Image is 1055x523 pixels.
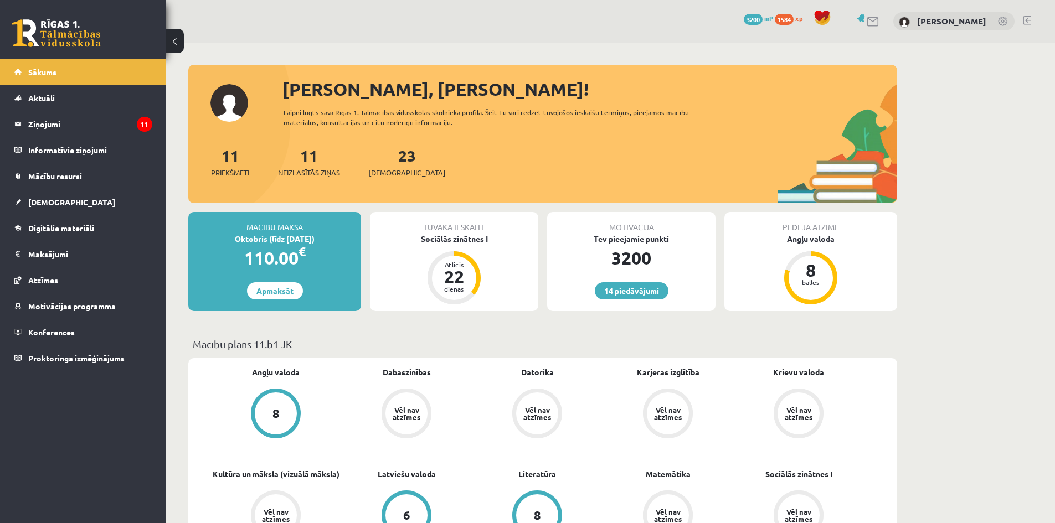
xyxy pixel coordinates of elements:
[14,137,152,163] a: Informatīvie ziņojumi
[137,117,152,132] i: 11
[438,286,471,292] div: dienas
[369,146,445,178] a: 23[DEMOGRAPHIC_DATA]
[14,163,152,189] a: Mācību resursi
[28,111,152,137] legend: Ziņojumi
[299,244,306,260] span: €
[518,468,556,480] a: Literatūra
[764,14,773,23] span: mP
[775,14,794,25] span: 1584
[472,389,603,441] a: Vēl nav atzīmes
[28,223,94,233] span: Digitālie materiāli
[28,67,56,77] span: Sākums
[547,245,716,271] div: 3200
[733,389,864,441] a: Vēl nav atzīmes
[794,261,827,279] div: 8
[438,261,471,268] div: Atlicis
[652,508,683,522] div: Vēl nav atzīmes
[282,76,897,102] div: [PERSON_NAME], [PERSON_NAME]!
[370,233,538,306] a: Sociālās zinātnes I Atlicis 22 dienas
[794,279,827,286] div: balles
[260,508,291,522] div: Vēl nav atzīmes
[646,468,691,480] a: Matemātika
[391,406,422,421] div: Vēl nav atzīmes
[28,327,75,337] span: Konferences
[28,275,58,285] span: Atzīmes
[210,389,341,441] a: 8
[188,212,361,233] div: Mācību maksa
[917,15,986,27] a: [PERSON_NAME]
[193,336,893,351] p: Mācību plāns 11.b1 JK
[369,167,445,178] span: [DEMOGRAPHIC_DATA]
[213,468,339,480] a: Kultūra un māksla (vizuālā māksla)
[521,366,554,378] a: Datorika
[341,389,472,441] a: Vēl nav atzīmes
[278,167,340,178] span: Neizlasītās ziņas
[724,233,897,245] div: Angļu valoda
[211,146,249,178] a: 11Priekšmeti
[603,389,733,441] a: Vēl nav atzīmes
[28,93,55,103] span: Aktuāli
[637,366,699,378] a: Karjeras izglītība
[12,19,101,47] a: Rīgas 1. Tālmācības vidusskola
[14,215,152,241] a: Digitālie materiāli
[795,14,802,23] span: xp
[252,366,300,378] a: Angļu valoda
[14,241,152,267] a: Maksājumi
[724,212,897,233] div: Pēdējā atzīme
[14,267,152,293] a: Atzīmes
[14,189,152,215] a: [DEMOGRAPHIC_DATA]
[28,137,152,163] legend: Informatīvie ziņojumi
[765,468,832,480] a: Sociālās zinātnes I
[188,233,361,245] div: Oktobris (līdz [DATE])
[284,107,709,127] div: Laipni lūgts savā Rīgas 1. Tālmācības vidusskolas skolnieka profilā. Šeit Tu vari redzēt tuvojošo...
[14,293,152,319] a: Motivācijas programma
[773,366,824,378] a: Krievu valoda
[14,319,152,345] a: Konferences
[522,406,553,421] div: Vēl nav atzīmes
[14,85,152,111] a: Aktuāli
[744,14,763,25] span: 3200
[28,301,116,311] span: Motivācijas programma
[211,167,249,178] span: Priekšmeti
[278,146,340,178] a: 11Neizlasītās ziņas
[783,508,814,522] div: Vēl nav atzīmes
[724,233,897,306] a: Angļu valoda 8 balles
[378,468,436,480] a: Latviešu valoda
[14,111,152,137] a: Ziņojumi11
[744,14,773,23] a: 3200 mP
[28,171,82,181] span: Mācību resursi
[403,509,410,521] div: 6
[547,233,716,245] div: Tev pieejamie punkti
[438,268,471,286] div: 22
[14,345,152,371] a: Proktoringa izmēģinājums
[28,353,125,363] span: Proktoringa izmēģinājums
[783,406,814,421] div: Vēl nav atzīmes
[370,212,538,233] div: Tuvākā ieskaite
[188,245,361,271] div: 110.00
[383,366,431,378] a: Dabaszinības
[547,212,716,233] div: Motivācija
[595,282,668,299] a: 14 piedāvājumi
[14,59,152,85] a: Sākums
[247,282,303,299] a: Apmaksāt
[28,197,115,207] span: [DEMOGRAPHIC_DATA]
[272,407,280,420] div: 8
[899,17,910,28] img: Viktorija Borhova
[534,509,541,521] div: 8
[652,406,683,421] div: Vēl nav atzīmes
[28,241,152,267] legend: Maksājumi
[775,14,808,23] a: 1584 xp
[370,233,538,245] div: Sociālās zinātnes I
